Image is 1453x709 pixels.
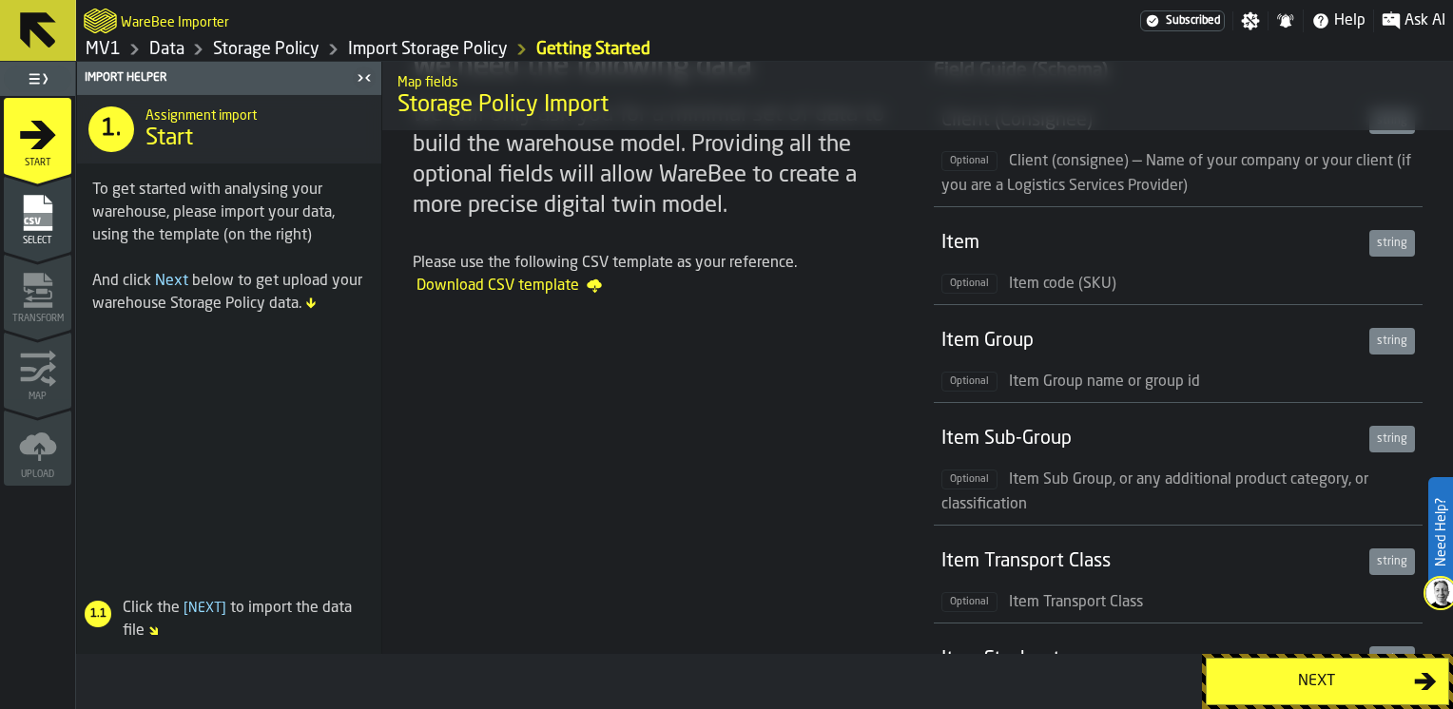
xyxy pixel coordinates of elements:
span: Map [4,392,71,402]
span: Optional [941,592,998,612]
nav: Breadcrumb [84,38,765,61]
span: Item Group name or group id [1009,374,1200,390]
a: link-to-/wh/i/3ccf57d1-1e0c-4a81-a3bb-c2011c5f0d50 [86,39,121,60]
span: Next [180,602,230,615]
span: Start [4,158,71,168]
li: menu Select [4,176,71,252]
span: Help [1334,10,1366,32]
header: Import Helper [77,62,381,95]
span: Upload [4,469,71,480]
label: button-toggle-Notifications [1269,11,1303,30]
div: title-Start [77,95,381,163]
li: menu Transform [4,254,71,330]
div: Item Sub-Group [941,426,1362,452]
a: Download CSV template [417,275,602,299]
a: link-to-/wh/i/3ccf57d1-1e0c-4a81-a3bb-c2011c5f0d50/import/ap [536,39,650,60]
span: Optional [941,469,998,489]
div: string [1369,426,1415,452]
a: link-to-/wh/i/3ccf57d1-1e0c-4a81-a3bb-c2011c5f0d50/data [149,39,184,60]
li: menu Start [4,98,71,174]
div: 1. [88,106,134,152]
span: Start [145,124,193,154]
div: string [1369,328,1415,354]
label: button-toggle-Close me [351,67,378,89]
span: Client (consignee) — Name of your company or your client (if you are a Logistics Services Provider) [941,154,1411,194]
span: Item Transport Class [1009,595,1143,610]
h2: Sub Title [145,105,366,124]
span: [ [184,602,188,615]
span: ] [222,602,226,615]
div: Item Transport Class [941,548,1362,575]
div: To get started with analysing your warehouse, please import your data, using the template (on the... [92,179,366,247]
label: button-toggle-Toggle Full Menu [4,66,71,92]
span: Optional [941,151,998,171]
div: title-Storage Policy Import [382,62,1453,130]
span: Optional [941,274,998,294]
a: link-to-/wh/i/3ccf57d1-1e0c-4a81-a3bb-c2011c5f0d50/settings/billing [1140,10,1225,31]
div: Item [941,230,1362,257]
h2: Sub Title [397,71,1438,90]
div: Next [1218,670,1414,693]
div: Item Group [941,328,1362,354]
a: link-to-/wh/i/3ccf57d1-1e0c-4a81-a3bb-c2011c5f0d50/import/ap [348,39,508,60]
span: Subscribed [1166,14,1220,28]
span: Item code (SKU) [1009,277,1116,292]
label: button-toggle-Help [1304,10,1373,32]
div: string [1369,230,1415,257]
div: Import Helper [81,71,351,85]
span: Download CSV template [417,275,602,297]
span: Item Sub Group, or any additional product category, or classification [941,472,1368,512]
span: Ask AI [1405,10,1445,32]
div: Menu Subscription [1140,10,1225,31]
a: logo-header [84,4,117,38]
span: Optional [941,372,998,392]
span: 1.1 [86,607,110,621]
div: Click the to import the data file [77,597,374,642]
button: button-Next [1206,658,1449,705]
div: We will only ask you for a minimal set of data to build the warehouse model. Providing all the op... [413,100,901,221]
div: Item Stock category [941,646,1362,673]
span: Storage Policy Import [397,90,1438,121]
span: Transform [4,314,71,324]
li: menu Upload [4,410,71,486]
a: link-to-/wh/i/3ccf57d1-1e0c-4a81-a3bb-c2011c5f0d50/data/policies [213,39,320,60]
span: Select [4,236,71,246]
label: Need Help? [1430,479,1451,585]
div: string [1369,646,1415,673]
div: string [1369,548,1415,575]
div: And click below to get upload your warehouse Storage Policy data. [92,270,366,316]
span: Please use the following CSV template as your reference. [413,256,797,271]
h2: Sub Title [121,11,229,30]
label: button-toggle-Ask AI [1374,10,1453,32]
span: Next [155,274,188,289]
label: button-toggle-Settings [1233,11,1268,30]
li: menu Map [4,332,71,408]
